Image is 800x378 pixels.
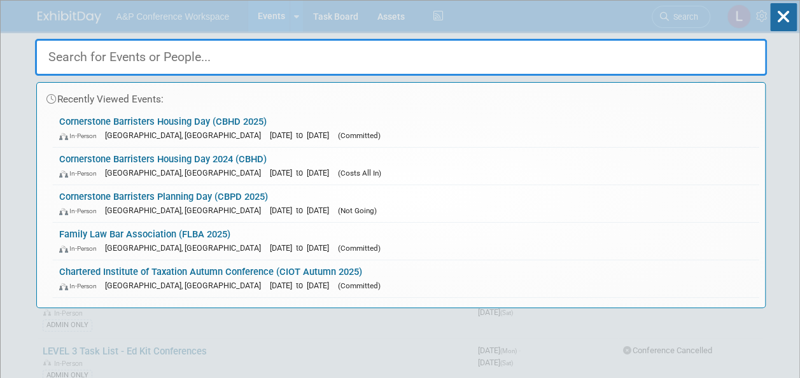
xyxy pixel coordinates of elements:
a: Cornerstone Barristers Housing Day (CBHD 2025) In-Person [GEOGRAPHIC_DATA], [GEOGRAPHIC_DATA] [DA... [53,110,759,147]
span: [GEOGRAPHIC_DATA], [GEOGRAPHIC_DATA] [105,206,267,215]
input: Search for Events or People... [35,39,767,76]
a: Family Law Bar Association (FLBA 2025) In-Person [GEOGRAPHIC_DATA], [GEOGRAPHIC_DATA] [DATE] to [... [53,223,759,260]
a: Cornerstone Barristers Planning Day (CBPD 2025) In-Person [GEOGRAPHIC_DATA], [GEOGRAPHIC_DATA] [D... [53,185,759,222]
span: (Committed) [338,131,381,140]
span: [DATE] to [DATE] [270,168,335,178]
span: [GEOGRAPHIC_DATA], [GEOGRAPHIC_DATA] [105,168,267,178]
a: Chartered Institute of Taxation Autumn Conference (CIOT Autumn 2025) In-Person [GEOGRAPHIC_DATA],... [53,260,759,297]
span: [DATE] to [DATE] [270,281,335,290]
span: [DATE] to [DATE] [270,130,335,140]
span: In-Person [59,207,102,215]
a: Cornerstone Barristers Housing Day 2024 (CBHD) In-Person [GEOGRAPHIC_DATA], [GEOGRAPHIC_DATA] [DA... [53,148,759,185]
span: (Committed) [338,281,381,290]
span: [GEOGRAPHIC_DATA], [GEOGRAPHIC_DATA] [105,281,267,290]
span: [DATE] to [DATE] [270,206,335,215]
span: (Costs All In) [338,169,381,178]
span: [DATE] to [DATE] [270,243,335,253]
span: In-Person [59,132,102,140]
span: In-Person [59,169,102,178]
span: [GEOGRAPHIC_DATA], [GEOGRAPHIC_DATA] [105,243,267,253]
span: [GEOGRAPHIC_DATA], [GEOGRAPHIC_DATA] [105,130,267,140]
span: (Committed) [338,244,381,253]
div: Recently Viewed Events: [43,83,759,110]
span: (Not Going) [338,206,377,215]
span: In-Person [59,244,102,253]
span: In-Person [59,282,102,290]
